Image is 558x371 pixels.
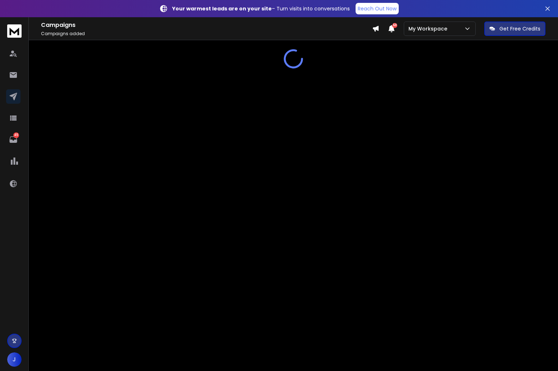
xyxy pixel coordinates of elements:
a: 45 [6,132,20,147]
button: J [7,352,22,367]
strong: Your warmest leads are on your site [172,5,272,12]
p: Campaigns added [41,31,372,37]
p: Reach Out Now [358,5,397,12]
h1: Campaigns [41,21,372,29]
p: My Workspace [408,25,450,32]
p: Get Free Credits [499,25,540,32]
img: logo [7,24,22,38]
p: 45 [13,132,19,138]
p: – Turn visits into conversations [172,5,350,12]
span: 50 [392,23,397,28]
button: Get Free Credits [484,22,545,36]
a: Reach Out Now [356,3,399,14]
